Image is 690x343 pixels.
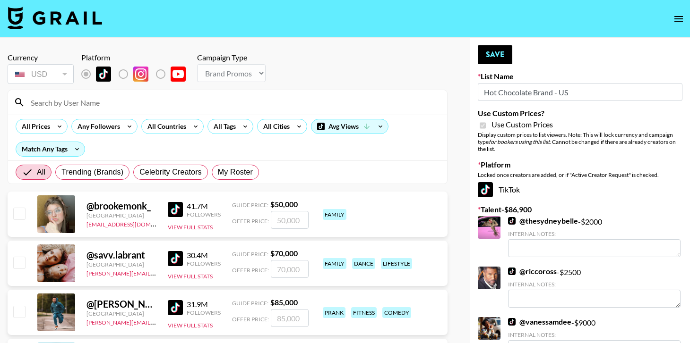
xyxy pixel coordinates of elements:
div: [GEOGRAPHIC_DATA] [86,310,156,317]
span: Guide Price: [232,201,268,209]
a: [PERSON_NAME][EMAIL_ADDRESS][DOMAIN_NAME] [86,268,226,277]
div: fitness [351,307,377,318]
img: TikTok [168,300,183,315]
span: Guide Price: [232,300,268,307]
a: [PERSON_NAME][EMAIL_ADDRESS][DOMAIN_NAME] [86,317,226,326]
input: Search by User Name [25,95,441,110]
span: Use Custom Prices [492,120,553,129]
a: @riccoross [508,267,557,276]
div: List locked to TikTok. [81,64,193,84]
img: TikTok [168,202,183,217]
img: Instagram [133,67,148,82]
div: Any Followers [72,119,122,134]
img: TikTok [508,268,516,275]
div: 31.9M [187,300,221,309]
div: Followers [187,309,221,316]
div: Match Any Tags [16,142,85,156]
input: 70,000 [271,260,309,278]
div: family [323,258,346,269]
div: - $ 2000 [508,216,681,257]
span: Guide Price: [232,251,268,258]
div: Followers [187,260,221,267]
div: prank [323,307,345,318]
img: Grail Talent [8,7,102,29]
button: open drawer [669,9,688,28]
div: @ savv.labrant [86,249,156,261]
span: Offer Price: [232,267,269,274]
strong: $ 70,000 [270,249,298,258]
div: All Countries [142,119,188,134]
span: My Roster [218,167,253,178]
input: 50,000 [271,211,309,229]
input: 85,000 [271,309,309,327]
img: TikTok [508,217,516,225]
div: Platform [81,53,193,62]
a: [EMAIL_ADDRESS][DOMAIN_NAME] [86,219,181,228]
div: 41.7M [187,201,221,211]
div: Internal Notes: [508,230,681,237]
strong: $ 50,000 [270,200,298,209]
img: TikTok [508,318,516,326]
em: for bookers using this list [489,138,550,145]
button: View Full Stats [168,322,213,329]
div: Campaign Type [197,53,266,62]
div: dance [352,258,375,269]
div: Locked once creators are added, or if "Active Creator Request" is checked. [478,171,682,178]
a: @thesydneybelle [508,216,578,226]
img: YouTube [171,67,186,82]
div: - $ 2500 [508,267,681,308]
div: Internal Notes: [508,331,681,338]
a: @vanessamdee [508,317,571,326]
button: View Full Stats [168,224,213,231]
div: All Prices [16,119,52,134]
div: Currency [8,53,74,62]
button: View Full Stats [168,273,213,280]
div: @ [PERSON_NAME].[PERSON_NAME] [86,298,156,310]
div: All Tags [208,119,238,134]
button: Save [478,45,512,64]
label: Platform [478,160,682,169]
div: Display custom prices to list viewers. Note: This will lock currency and campaign type . Cannot b... [478,131,682,152]
div: All Cities [258,119,292,134]
span: Trending (Brands) [61,167,123,178]
span: Offer Price: [232,316,269,323]
div: family [323,209,346,220]
div: [GEOGRAPHIC_DATA] [86,212,156,219]
img: TikTok [168,251,183,266]
div: lifestyle [381,258,412,269]
strong: $ 85,000 [270,298,298,307]
img: TikTok [96,67,111,82]
div: Avg Views [311,119,388,134]
label: Talent - $ 86,900 [478,205,682,214]
div: TikTok [478,182,682,197]
div: Followers [187,211,221,218]
label: List Name [478,72,682,81]
div: Internal Notes: [508,281,681,288]
div: @ brookemonk_ [86,200,156,212]
div: 30.4M [187,251,221,260]
span: Celebrity Creators [139,167,202,178]
label: Use Custom Prices? [478,109,682,118]
div: [GEOGRAPHIC_DATA] [86,261,156,268]
span: Offer Price: [232,218,269,225]
img: TikTok [478,182,493,197]
span: All [37,167,45,178]
div: Currency is locked to USD [8,62,74,86]
div: USD [9,66,72,83]
div: comedy [382,307,411,318]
